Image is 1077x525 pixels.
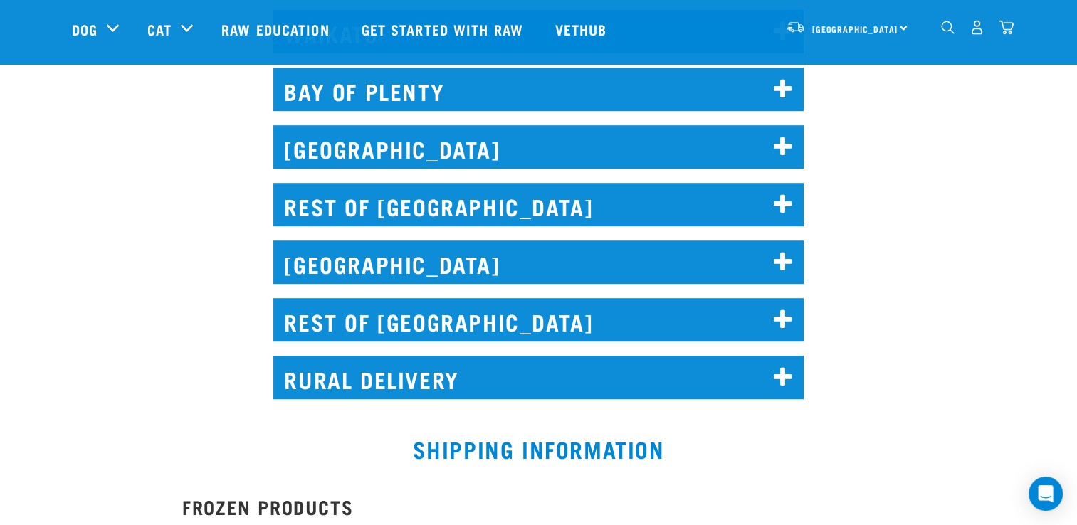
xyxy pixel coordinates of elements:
[147,18,172,40] a: Cat
[786,21,805,33] img: van-moving.png
[273,298,804,341] h2: REST OF [GEOGRAPHIC_DATA]
[72,18,98,40] a: Dog
[273,125,804,169] h2: [GEOGRAPHIC_DATA]
[941,21,955,34] img: home-icon-1@2x.png
[207,1,347,58] a: Raw Education
[273,240,804,284] h2: [GEOGRAPHIC_DATA]
[273,356,804,399] h2: RURAL DELIVERY
[970,20,984,35] img: user.png
[347,1,541,58] a: Get started with Raw
[999,20,1014,35] img: home-icon@2x.png
[182,501,353,511] strong: FROZEN PRODUCTS
[541,1,625,58] a: Vethub
[1029,477,1063,511] div: Open Intercom Messenger
[273,183,804,226] h2: REST OF [GEOGRAPHIC_DATA]
[273,68,804,111] h2: BAY OF PLENTY
[812,26,898,31] span: [GEOGRAPHIC_DATA]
